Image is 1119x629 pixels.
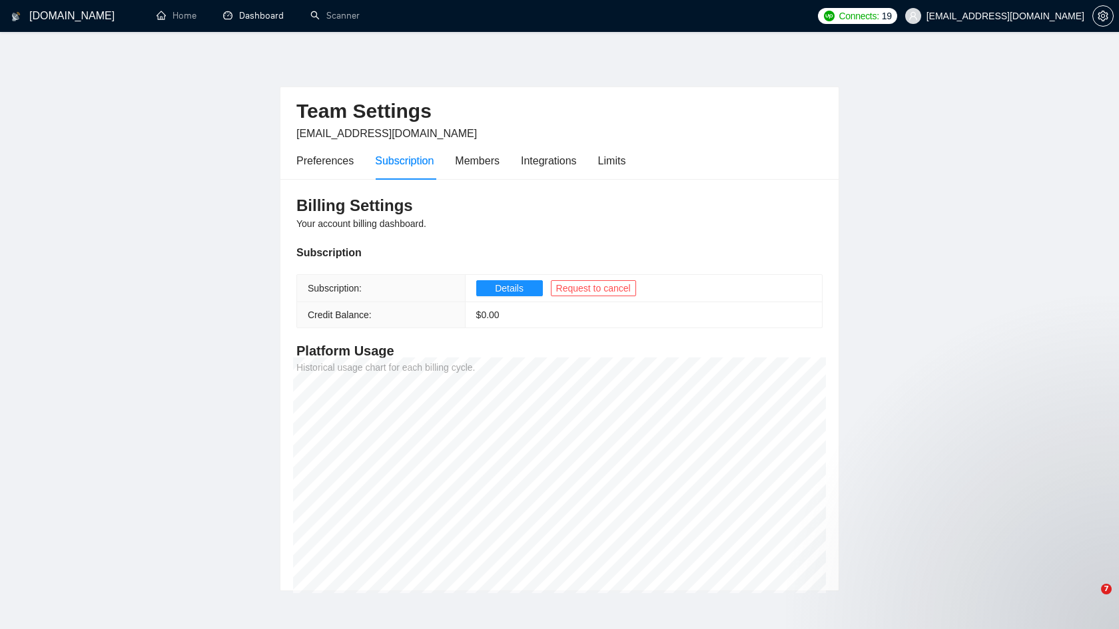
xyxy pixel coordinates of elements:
[476,310,500,320] span: $ 0.00
[551,280,636,296] button: Request to cancel
[308,310,372,320] span: Credit Balance:
[882,9,892,23] span: 19
[1101,584,1112,594] span: 7
[296,152,354,169] div: Preferences
[1092,5,1114,27] button: setting
[223,10,284,21] a: dashboardDashboard
[556,281,631,296] span: Request to cancel
[11,6,21,27] img: logo
[296,98,823,125] h2: Team Settings
[296,128,477,139] span: [EMAIL_ADDRESS][DOMAIN_NAME]
[296,218,426,229] span: Your account billing dashboard.
[1092,11,1114,21] a: setting
[598,152,626,169] div: Limits
[296,341,823,360] h4: Platform Usage
[296,244,823,261] div: Subscription
[310,10,360,21] a: searchScanner
[521,152,577,169] div: Integrations
[476,280,543,296] button: Details
[495,281,524,296] span: Details
[308,283,362,294] span: Subscription:
[157,10,196,21] a: homeHome
[375,152,434,169] div: Subscription
[296,195,823,216] h3: Billing Settings
[839,9,879,23] span: Connects:
[909,11,918,21] span: user
[824,11,835,21] img: upwork-logo.png
[1093,11,1113,21] span: setting
[1074,584,1106,616] iframe: Intercom live chat
[455,152,500,169] div: Members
